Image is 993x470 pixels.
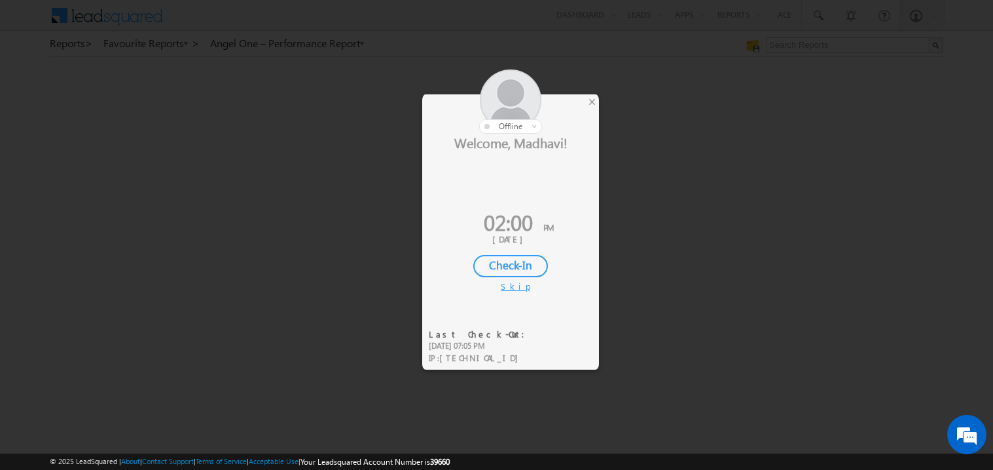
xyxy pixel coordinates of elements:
[142,457,194,465] a: Contact Support
[473,255,548,277] div: Check-In
[501,281,520,292] div: Skip
[429,352,533,364] div: IP :
[249,457,298,465] a: Acceptable Use
[429,340,533,352] div: [DATE] 07:05 PM
[484,207,533,237] span: 02:00
[50,456,450,468] span: © 2025 LeadSquared | | | | |
[430,457,450,467] span: 39660
[422,134,599,151] div: Welcome, Madhavi!
[121,457,140,465] a: About
[300,457,450,467] span: Your Leadsquared Account Number is
[439,352,525,363] span: [TECHNICAL_ID]
[196,457,247,465] a: Terms of Service
[499,121,522,131] span: offline
[429,328,533,340] div: Last Check-Out:
[585,94,599,109] div: ×
[543,222,554,233] span: PM
[432,233,589,245] div: [DATE]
